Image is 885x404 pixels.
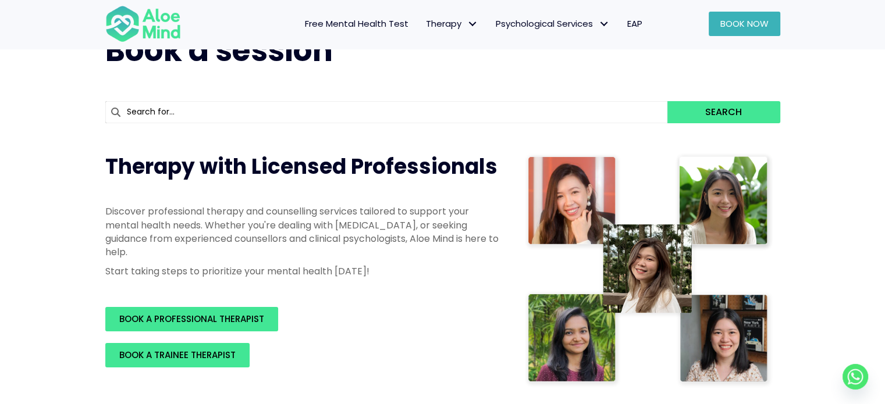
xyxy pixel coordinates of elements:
span: Psychological Services [496,17,610,30]
span: Therapy [426,17,478,30]
a: Free Mental Health Test [296,12,417,36]
img: Therapist collage [524,152,773,388]
span: EAP [627,17,642,30]
a: Psychological ServicesPsychological Services: submenu [487,12,619,36]
span: Free Mental Health Test [305,17,408,30]
nav: Menu [196,12,651,36]
p: Discover professional therapy and counselling services tailored to support your mental health nee... [105,205,501,259]
img: Aloe mind Logo [105,5,181,43]
a: Whatsapp [843,364,868,389]
a: BOOK A PROFESSIONAL THERAPIST [105,307,278,331]
span: Psychological Services: submenu [596,16,613,33]
span: Book a session [105,29,333,71]
span: Therapy with Licensed Professionals [105,152,497,181]
span: BOOK A TRAINEE THERAPIST [119,349,236,361]
span: Book Now [720,17,769,30]
p: Start taking steps to prioritize your mental health [DATE]! [105,264,501,278]
a: Book Now [709,12,780,36]
span: BOOK A PROFESSIONAL THERAPIST [119,313,264,325]
a: BOOK A TRAINEE THERAPIST [105,343,250,367]
span: Therapy: submenu [464,16,481,33]
button: Search [667,101,780,123]
a: EAP [619,12,651,36]
input: Search for... [105,101,668,123]
a: TherapyTherapy: submenu [417,12,487,36]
